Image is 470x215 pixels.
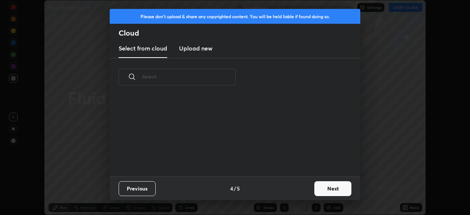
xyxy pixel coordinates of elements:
h3: Select from cloud [119,44,167,53]
input: Search [142,61,236,92]
h2: Cloud [119,28,360,38]
h4: 5 [237,185,240,192]
div: Please don't upload & share any copyrighted content. You will be held liable if found doing so. [110,9,360,24]
h4: 4 [230,185,233,192]
div: grid [110,94,351,176]
button: Next [314,181,351,196]
h4: / [234,185,236,192]
button: Previous [119,181,156,196]
h3: Upload new [179,44,212,53]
